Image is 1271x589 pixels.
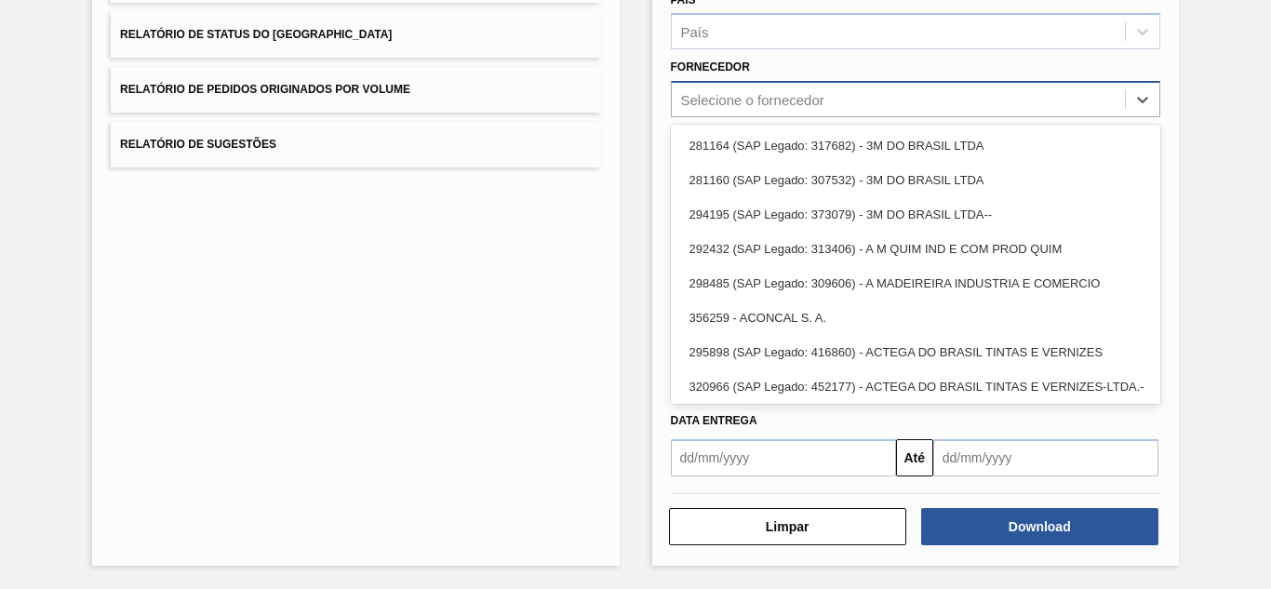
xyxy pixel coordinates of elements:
[671,197,1160,232] div: 294195 (SAP Legado: 373079) - 3M DO BRASIL LTDA--
[671,128,1160,163] div: 281164 (SAP Legado: 317682) - 3M DO BRASIL LTDA
[671,163,1160,197] div: 281160 (SAP Legado: 307532) - 3M DO BRASIL LTDA
[671,335,1160,369] div: 295898 (SAP Legado: 416860) - ACTEGA DO BRASIL TINTAS E VERNIZES
[671,301,1160,335] div: 356259 - ACONCAL S. A.
[681,92,824,108] div: Selecione o fornecedor
[120,28,392,41] span: Relatório de Status do [GEOGRAPHIC_DATA]
[671,414,757,427] span: Data entrega
[120,138,276,151] span: Relatório de Sugestões
[896,439,933,476] button: Até
[671,439,896,476] input: dd/mm/yyyy
[921,508,1158,545] button: Download
[671,232,1160,266] div: 292432 (SAP Legado: 313406) - A M QUIM IND E COM PROD QUIM
[671,60,750,74] label: Fornecedor
[669,508,906,545] button: Limpar
[111,67,600,113] button: Relatório de Pedidos Originados por Volume
[671,369,1160,404] div: 320966 (SAP Legado: 452177) - ACTEGA DO BRASIL TINTAS E VERNIZES-LTDA.-
[671,266,1160,301] div: 298485 (SAP Legado: 309606) - A MADEIREIRA INDUSTRIA E COMERCIO
[120,83,410,96] span: Relatório de Pedidos Originados por Volume
[111,12,600,58] button: Relatório de Status do [GEOGRAPHIC_DATA]
[681,24,709,40] div: País
[933,439,1158,476] input: dd/mm/yyyy
[111,122,600,167] button: Relatório de Sugestões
